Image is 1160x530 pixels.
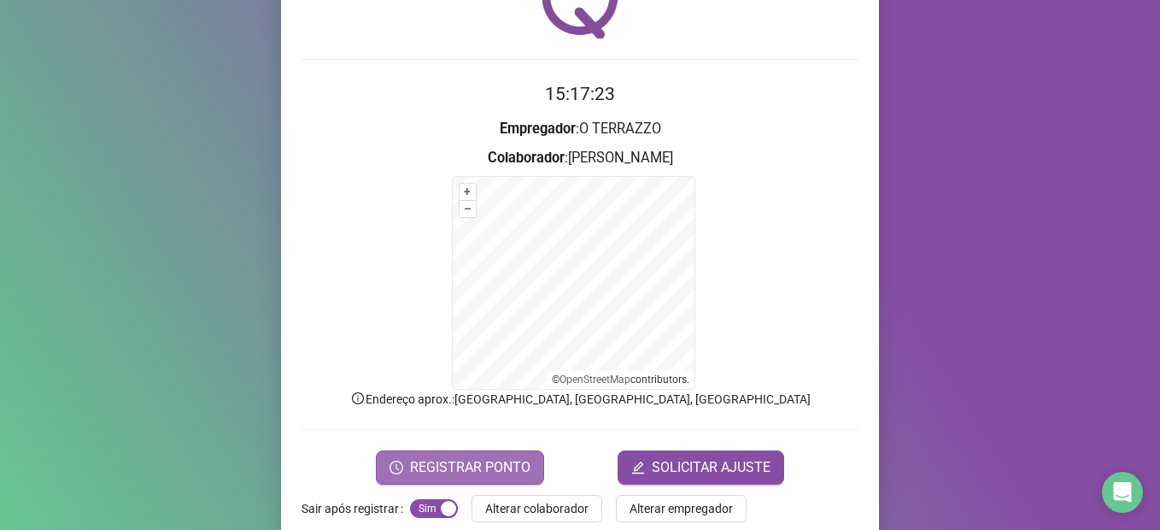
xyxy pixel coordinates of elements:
button: + [460,184,476,200]
span: Alterar colaborador [485,499,589,518]
span: clock-circle [390,461,403,474]
button: editSOLICITAR AJUSTE [618,450,784,485]
label: Sair após registrar [302,495,410,522]
p: Endereço aprox. : [GEOGRAPHIC_DATA], [GEOGRAPHIC_DATA], [GEOGRAPHIC_DATA] [302,390,858,409]
strong: Empregador [500,121,576,137]
button: – [460,201,476,217]
div: Open Intercom Messenger [1102,472,1143,513]
time: 15:17:23 [545,84,615,104]
span: Alterar empregador [630,499,733,518]
span: edit [631,461,645,474]
button: Alterar colaborador [472,495,602,522]
h3: : O TERRAZZO [302,118,858,140]
li: © contributors. [552,374,689,386]
span: SOLICITAR AJUSTE [652,457,770,478]
span: info-circle [350,391,366,406]
strong: Colaborador [488,150,565,166]
button: REGISTRAR PONTO [376,450,544,485]
h3: : [PERSON_NAME] [302,147,858,169]
span: REGISTRAR PONTO [410,457,530,478]
button: Alterar empregador [616,495,747,522]
a: OpenStreetMap [559,374,630,386]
